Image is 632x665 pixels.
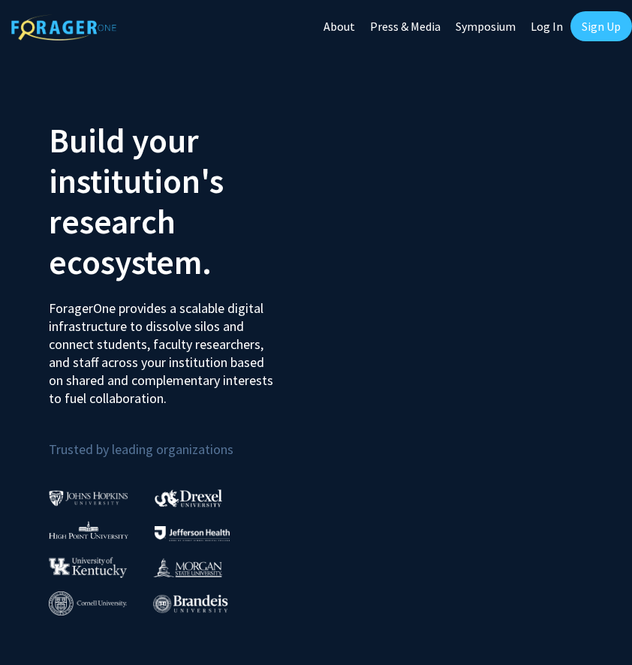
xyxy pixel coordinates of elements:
h2: Build your institution's research ecosystem. [49,120,305,282]
p: ForagerOne provides a scalable digital infrastructure to dissolve silos and connect students, fac... [49,288,274,408]
a: Sign Up [570,11,632,41]
img: Drexel University [155,489,222,507]
img: Johns Hopkins University [49,490,128,506]
img: ForagerOne Logo [11,14,116,41]
img: Thomas Jefferson University [155,526,230,540]
p: Trusted by leading organizations [49,420,305,461]
img: University of Kentucky [49,557,127,577]
img: Brandeis University [153,594,228,613]
img: Cornell University [49,591,127,616]
img: Morgan State University [153,558,222,577]
img: High Point University [49,521,128,539]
